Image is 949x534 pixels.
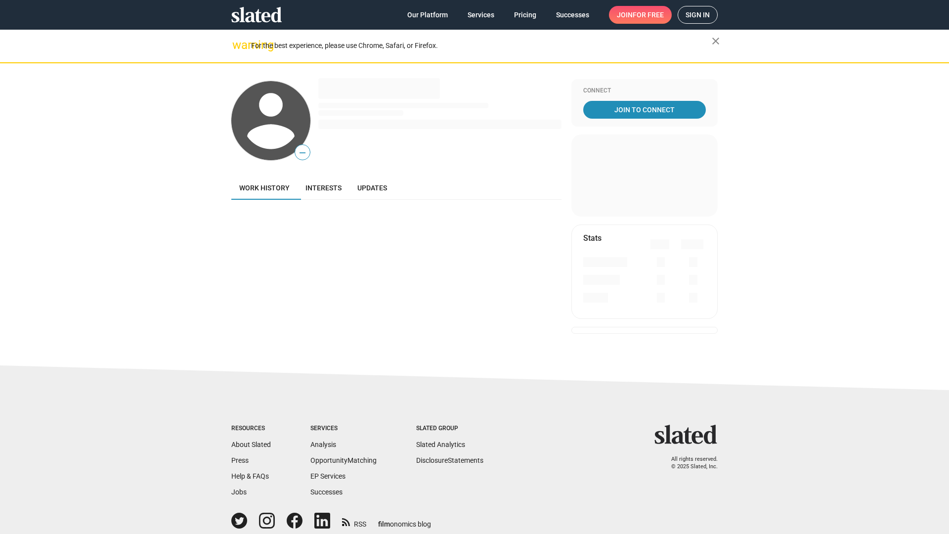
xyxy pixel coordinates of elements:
mat-card-title: Stats [583,233,602,243]
span: Interests [305,184,342,192]
a: Jobs [231,488,247,496]
span: Our Platform [407,6,448,24]
a: RSS [342,514,366,529]
a: Updates [349,176,395,200]
a: Our Platform [399,6,456,24]
span: Join To Connect [585,101,704,119]
a: Services [460,6,502,24]
a: Help & FAQs [231,472,269,480]
a: filmonomics blog [378,512,431,529]
a: About Slated [231,441,271,448]
a: Joinfor free [609,6,672,24]
mat-icon: close [710,35,722,47]
p: All rights reserved. © 2025 Slated, Inc. [661,456,718,470]
a: Successes [310,488,343,496]
span: Successes [556,6,589,24]
a: Press [231,456,249,464]
span: Pricing [514,6,536,24]
div: For the best experience, please use Chrome, Safari, or Firefox. [251,39,712,52]
a: Pricing [506,6,544,24]
span: Join [617,6,664,24]
div: Slated Group [416,425,483,433]
a: Slated Analytics [416,441,465,448]
a: Interests [298,176,349,200]
a: Join To Connect [583,101,706,119]
mat-icon: warning [232,39,244,51]
span: Updates [357,184,387,192]
span: Work history [239,184,290,192]
span: Sign in [686,6,710,23]
a: Successes [548,6,597,24]
span: for free [633,6,664,24]
a: Work history [231,176,298,200]
div: Resources [231,425,271,433]
a: DisclosureStatements [416,456,483,464]
div: Services [310,425,377,433]
span: — [295,146,310,159]
a: OpportunityMatching [310,456,377,464]
a: Sign in [678,6,718,24]
span: film [378,520,390,528]
div: Connect [583,87,706,95]
a: EP Services [310,472,345,480]
a: Analysis [310,441,336,448]
span: Services [468,6,494,24]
